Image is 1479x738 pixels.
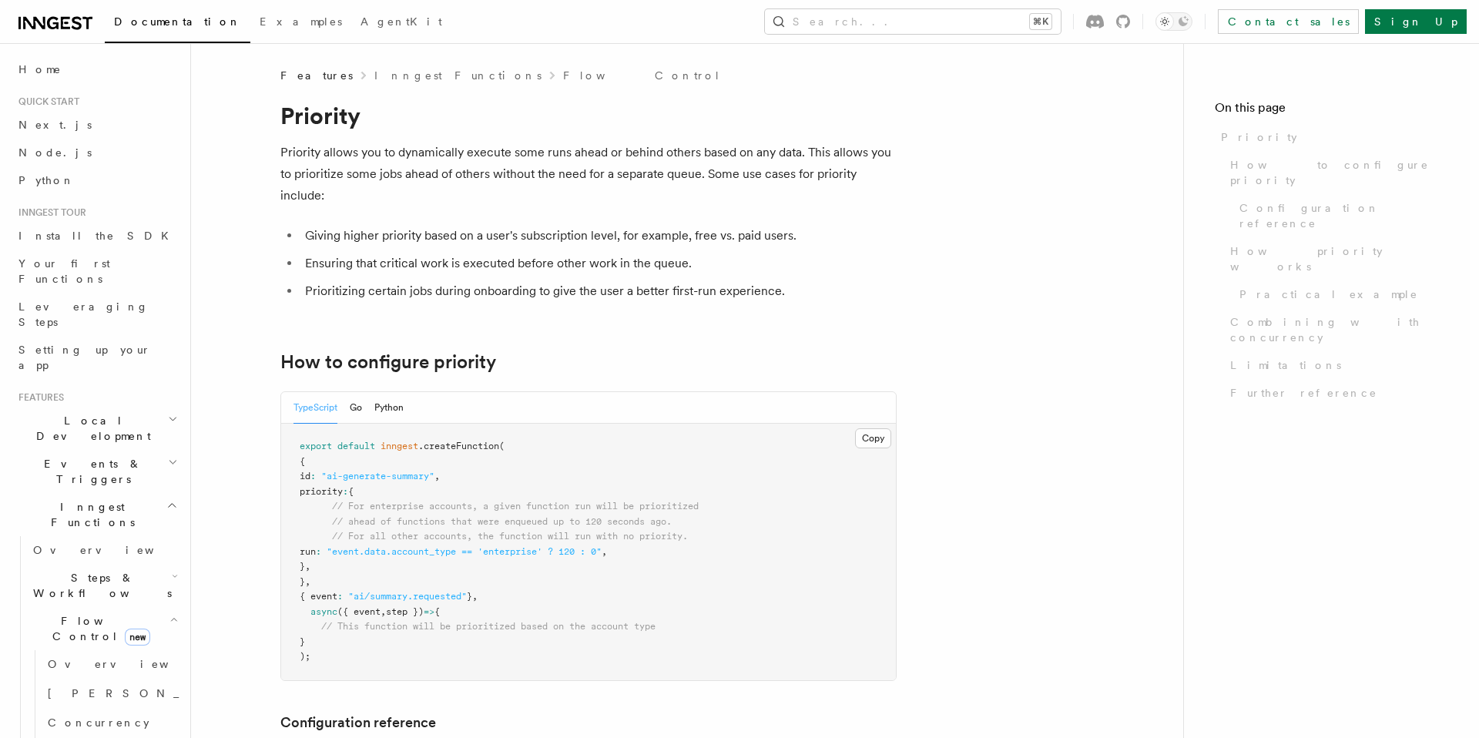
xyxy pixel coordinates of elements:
a: Documentation [105,5,250,43]
span: , [472,591,478,602]
a: Overview [42,650,181,678]
span: Concurrency [48,716,149,729]
a: Your first Functions [12,250,181,293]
a: How to configure priority [280,351,496,373]
button: Toggle dark mode [1155,12,1192,31]
span: "event.data.account_type == 'enterprise' ? 120 : 0" [327,546,602,557]
span: : [337,591,343,602]
span: Node.js [18,146,92,159]
span: Overview [48,658,206,670]
h4: On this page [1215,99,1448,123]
a: Concurrency [42,709,181,736]
span: => [424,606,434,617]
button: Python [374,392,404,424]
a: Configuration reference [1233,194,1448,237]
span: Setting up your app [18,344,151,371]
span: Examples [260,15,342,28]
span: export [300,441,332,451]
span: ); [300,651,310,662]
span: } [467,591,472,602]
span: Install the SDK [18,230,178,242]
span: async [310,606,337,617]
button: Flow Controlnew [27,607,181,650]
span: Steps & Workflows [27,570,172,601]
button: Go [350,392,362,424]
a: How priority works [1224,237,1448,280]
span: Overview [33,544,192,556]
span: { event [300,591,337,602]
a: Practical example [1233,280,1448,308]
button: TypeScript [293,392,337,424]
span: priority [300,486,343,497]
h1: Priority [280,102,897,129]
a: Python [12,166,181,194]
span: ( [499,441,505,451]
span: Features [12,391,64,404]
span: id [300,471,310,481]
span: , [602,546,607,557]
a: How to configure priority [1224,151,1448,194]
span: How priority works [1230,243,1448,274]
button: Search...⌘K [765,9,1061,34]
a: Next.js [12,111,181,139]
span: How to configure priority [1230,157,1448,188]
li: Prioritizing certain jobs during onboarding to give the user a better first-run experience. [300,280,897,302]
span: AgentKit [361,15,442,28]
span: Priority [1221,129,1297,145]
span: Python [18,174,75,186]
button: Local Development [12,407,181,450]
span: "ai/summary.requested" [348,591,467,602]
li: Giving higher priority based on a user's subscription level, for example, free vs. paid users. [300,225,897,247]
a: Further reference [1224,379,1448,407]
span: Documentation [114,15,241,28]
span: Home [18,62,62,77]
a: Inngest Functions [374,68,542,83]
button: Copy [855,428,891,448]
span: // For enterprise accounts, a given function run will be prioritized [332,501,699,512]
span: Flow Control [27,613,169,644]
p: Priority allows you to dynamically execute some runs ahead or behind others based on any data. Th... [280,142,897,206]
span: Your first Functions [18,257,110,285]
span: Configuration reference [1239,200,1448,231]
span: Limitations [1230,357,1341,373]
span: Quick start [12,96,79,108]
button: Events & Triggers [12,450,181,493]
a: Home [12,55,181,83]
a: Flow Control [563,68,721,83]
span: { [434,606,440,617]
span: new [125,629,150,646]
a: AgentKit [351,5,451,42]
span: [PERSON_NAME] [48,687,273,699]
span: Features [280,68,353,83]
span: .createFunction [418,441,499,451]
span: { [348,486,354,497]
span: Further reference [1230,385,1377,401]
a: Examples [250,5,351,42]
a: Overview [27,536,181,564]
span: Events & Triggers [12,456,168,487]
span: Inngest Functions [12,499,166,530]
span: Combining with concurrency [1230,314,1448,345]
span: : [316,546,321,557]
span: Inngest tour [12,206,86,219]
a: Install the SDK [12,222,181,250]
span: Local Development [12,413,168,444]
a: Contact sales [1218,9,1359,34]
span: run [300,546,316,557]
li: Ensuring that critical work is executed before other work in the queue. [300,253,897,274]
span: // ahead of functions that were enqueued up to 120 seconds ago. [332,516,672,527]
span: , [305,576,310,587]
a: Leveraging Steps [12,293,181,336]
span: , [434,471,440,481]
span: : [343,486,348,497]
span: ({ event [337,606,381,617]
span: : [310,471,316,481]
span: Next.js [18,119,92,131]
span: , [381,606,386,617]
span: Leveraging Steps [18,300,149,328]
span: // This function will be prioritized based on the account type [321,621,656,632]
span: , [305,561,310,572]
a: [PERSON_NAME] [42,678,181,709]
a: Setting up your app [12,336,181,379]
button: Steps & Workflows [27,564,181,607]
